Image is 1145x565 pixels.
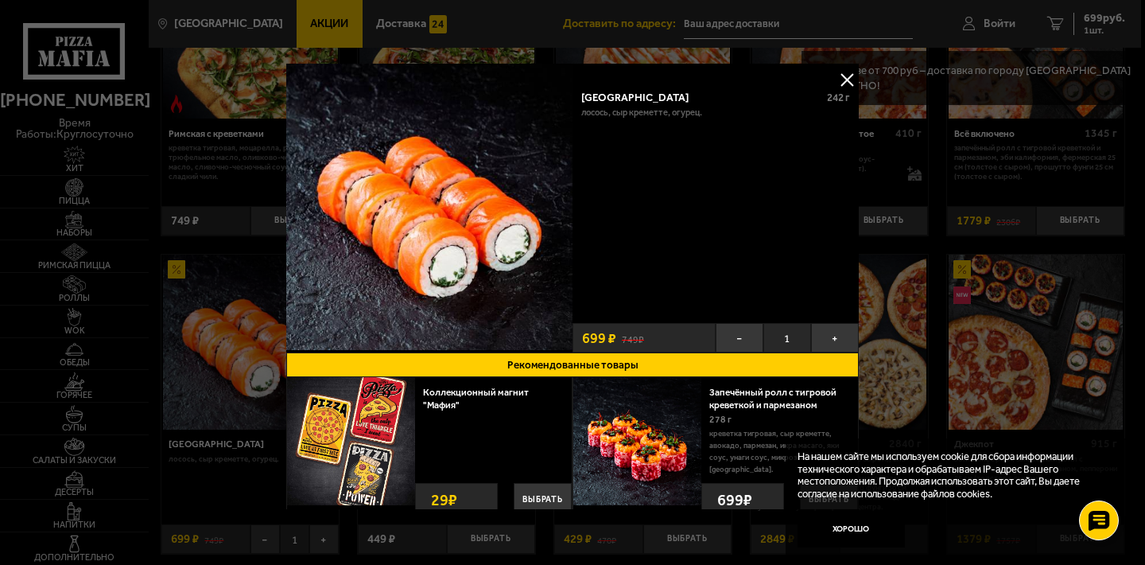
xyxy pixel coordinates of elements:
a: Филадельфия [286,64,572,353]
a: Коллекционный магнит "Мафия" [423,387,529,411]
s: 749 ₽ [622,332,644,345]
span: 699 ₽ [582,331,616,345]
span: 278 г [709,414,732,425]
button: Выбрать [514,483,572,516]
a: Запечённый ролл с тигровой креветкой и пармезаном [709,387,836,411]
p: креветка тигровая, Сыр креметте, авокадо, пармезан, икра масаго, яки соус, унаги соус, микрозелен... [709,427,846,475]
button: Хорошо [798,512,905,547]
button: − [716,323,763,353]
img: Филадельфия [286,64,572,350]
span: 242 г [827,91,850,103]
p: лосось, Сыр креметте, огурец. [581,107,702,117]
button: + [811,323,859,353]
p: На нашем сайте мы используем cookie для сбора информации технического характера и обрабатываем IP... [798,450,1108,500]
strong: 29 ₽ [427,484,461,516]
div: [GEOGRAPHIC_DATA] [581,91,816,103]
strong: 699 ₽ [713,484,756,516]
button: Рекомендованные товары [286,353,859,377]
span: 1 [763,323,811,353]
